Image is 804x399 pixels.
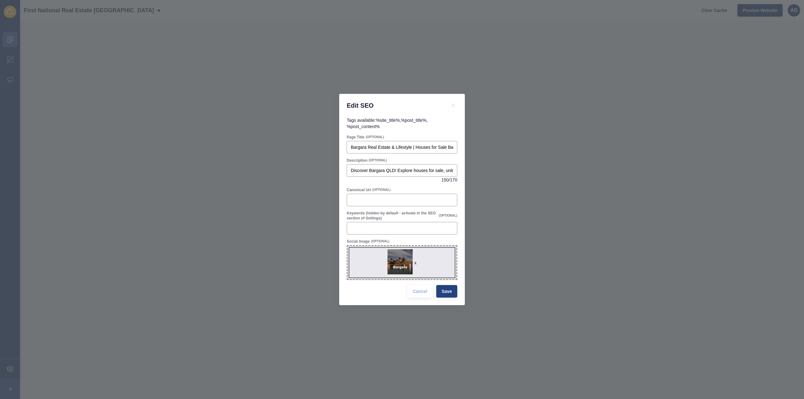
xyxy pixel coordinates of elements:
span: (OPTIONAL) [366,135,384,139]
label: Canonical Url [347,187,371,192]
span: (OPTIONAL) [371,239,389,244]
div: x [414,260,416,266]
span: Cancel [413,288,427,294]
span: (OPTIONAL) [439,213,457,218]
span: (OPTIONAL) [369,158,387,163]
code: %post_content% [347,124,380,129]
span: Save [442,288,452,294]
code: %post_title% [401,118,426,123]
label: Keywords (hidden by default - activate in the SEO section of Settings) [347,211,438,221]
button: Cancel [407,285,432,298]
span: 170 [450,177,457,183]
label: Social Image [347,239,370,244]
code: %site_title% [376,118,400,123]
h1: Edit SEO [347,101,442,110]
button: Save [436,285,457,298]
label: Description [347,158,367,163]
span: 150 [441,177,448,183]
span: Tags available: , , [347,118,428,129]
span: (OPTIONAL) [372,188,390,192]
span: / [449,177,450,183]
label: Page Title [347,135,364,140]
